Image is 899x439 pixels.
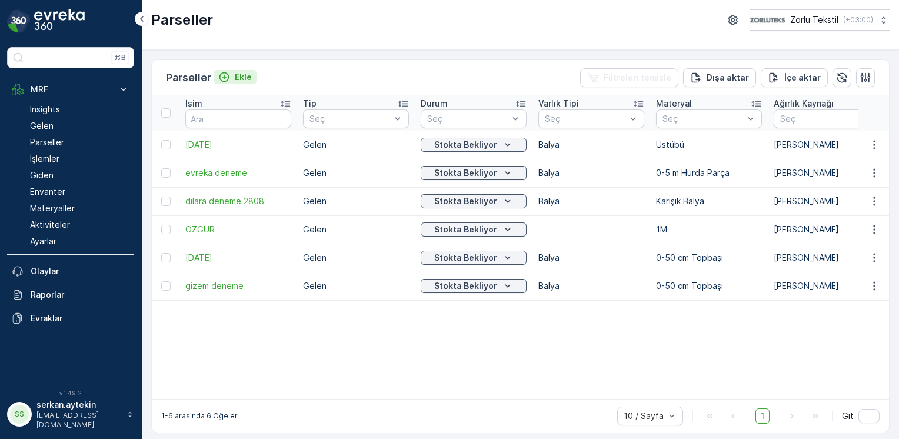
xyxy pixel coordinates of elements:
a: Giden [25,167,134,184]
p: Stokta Bekliyor [434,224,497,235]
a: Insights [25,101,134,118]
img: logo_dark-DEwI_e13.png [34,9,85,33]
td: [PERSON_NAME] [768,131,885,159]
button: Stokta Bekliyor [421,279,527,293]
td: [PERSON_NAME] [768,159,885,187]
td: 0-50 cm Topbaşı [650,272,768,300]
p: Parseller [166,69,211,86]
a: Gelen [25,118,134,134]
p: Ayarlar [30,235,56,247]
p: Envanter [30,186,65,198]
td: Gelen [297,244,415,272]
div: Toggle Row Selected [161,168,171,178]
div: SS [10,405,29,424]
p: Ekle [235,71,252,83]
div: Toggle Row Selected [161,225,171,234]
a: OZGUR [185,224,291,235]
a: Envanter [25,184,134,200]
a: İşlemler [25,151,134,167]
p: Stokta Bekliyor [434,252,497,264]
img: logo [7,9,31,33]
p: Materyal [656,98,692,109]
p: Evraklar [31,312,129,324]
p: Seç [780,113,861,125]
td: Gelen [297,215,415,244]
p: ( +03:00 ) [843,15,873,25]
div: Toggle Row Selected [161,197,171,206]
input: Ara [185,109,291,128]
td: [PERSON_NAME] [768,215,885,244]
p: Giden [30,169,54,181]
button: Filtreleri temizle [580,68,678,87]
td: Gelen [297,159,415,187]
a: Raporlar [7,283,134,307]
p: MRF [31,84,111,95]
span: [DATE] [185,139,291,151]
button: Dışa aktar [683,68,756,87]
a: Ayarlar [25,233,134,250]
div: Toggle Row Selected [161,140,171,149]
a: Aktiviteler [25,217,134,233]
td: 1M [650,215,768,244]
a: 29.08.2025 [185,139,291,151]
p: Parseller [30,137,64,148]
td: Gelen [297,131,415,159]
button: Stokta Bekliyor [421,166,527,180]
p: Seç [545,113,626,125]
p: Tip [303,98,317,109]
td: [PERSON_NAME] [768,272,885,300]
td: Karışık Balya [650,187,768,215]
button: MRF [7,78,134,101]
a: Evraklar [7,307,134,330]
td: Balya [532,187,650,215]
p: Seç [309,113,391,125]
a: Parseller [25,134,134,151]
button: İçe aktar [761,68,828,87]
button: SSserkan.aytekin[EMAIL_ADDRESS][DOMAIN_NAME] [7,399,134,430]
p: Ağırlık Kaynağı [774,98,834,109]
p: İçe aktar [784,72,821,84]
span: v 1.49.2 [7,390,134,397]
p: Olaylar [31,265,129,277]
button: Stokta Bekliyor [421,222,527,237]
button: Ekle [214,70,257,84]
td: [PERSON_NAME] [768,244,885,272]
td: Balya [532,244,650,272]
td: 0-5 m Hurda Parça [650,159,768,187]
td: Balya [532,159,650,187]
a: dilara deneme 2808 [185,195,291,207]
td: Üstübü [650,131,768,159]
td: Balya [532,131,650,159]
a: evreka deneme [185,167,291,179]
p: Stokta Bekliyor [434,195,497,207]
p: Seç [662,113,744,125]
span: 1 [755,408,770,424]
p: Materyaller [30,202,75,214]
a: gizem deneme [185,280,291,292]
p: İsim [185,98,202,109]
div: Toggle Row Selected [161,281,171,291]
p: ⌘B [114,53,126,62]
button: Stokta Bekliyor [421,138,527,152]
p: Insights [30,104,60,115]
p: Zorlu Tekstil [790,14,838,26]
p: Filtreleri temizle [604,72,671,84]
p: Aktiviteler [30,219,70,231]
td: Balya [532,272,650,300]
button: Zorlu Tekstil(+03:00) [750,9,890,31]
td: Gelen [297,272,415,300]
a: Materyaller [25,200,134,217]
p: Raporlar [31,289,129,301]
td: 0-50 cm Topbaşı [650,244,768,272]
p: 1-6 arasında 6 Öğeler [161,411,238,421]
p: Dışa aktar [707,72,749,84]
a: Olaylar [7,260,134,283]
p: İşlemler [30,153,59,165]
span: Git [842,410,854,422]
p: Seç [427,113,508,125]
button: Stokta Bekliyor [421,194,527,208]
